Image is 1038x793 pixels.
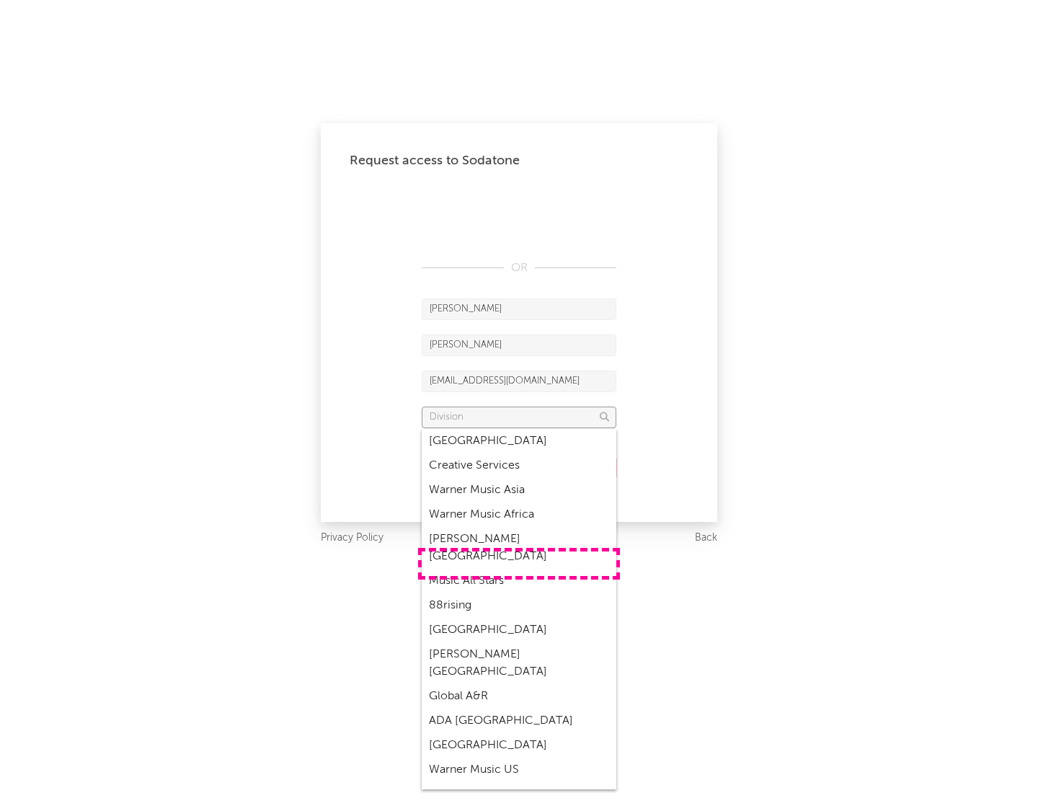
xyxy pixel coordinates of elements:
[422,298,616,320] input: First Name
[321,529,383,547] a: Privacy Policy
[422,709,616,733] div: ADA [GEOGRAPHIC_DATA]
[350,152,688,169] div: Request access to Sodatone
[422,260,616,277] div: OR
[422,733,616,758] div: [GEOGRAPHIC_DATA]
[422,684,616,709] div: Global A&R
[422,429,616,453] div: [GEOGRAPHIC_DATA]
[422,371,616,392] input: Email
[422,478,616,502] div: Warner Music Asia
[422,618,616,642] div: [GEOGRAPHIC_DATA]
[422,569,616,593] div: Music All Stars
[422,453,616,478] div: Creative Services
[422,407,616,428] input: Division
[422,758,616,782] div: Warner Music US
[422,642,616,684] div: [PERSON_NAME] [GEOGRAPHIC_DATA]
[422,527,616,569] div: [PERSON_NAME] [GEOGRAPHIC_DATA]
[422,593,616,618] div: 88rising
[422,335,616,356] input: Last Name
[695,529,717,547] a: Back
[422,502,616,527] div: Warner Music Africa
